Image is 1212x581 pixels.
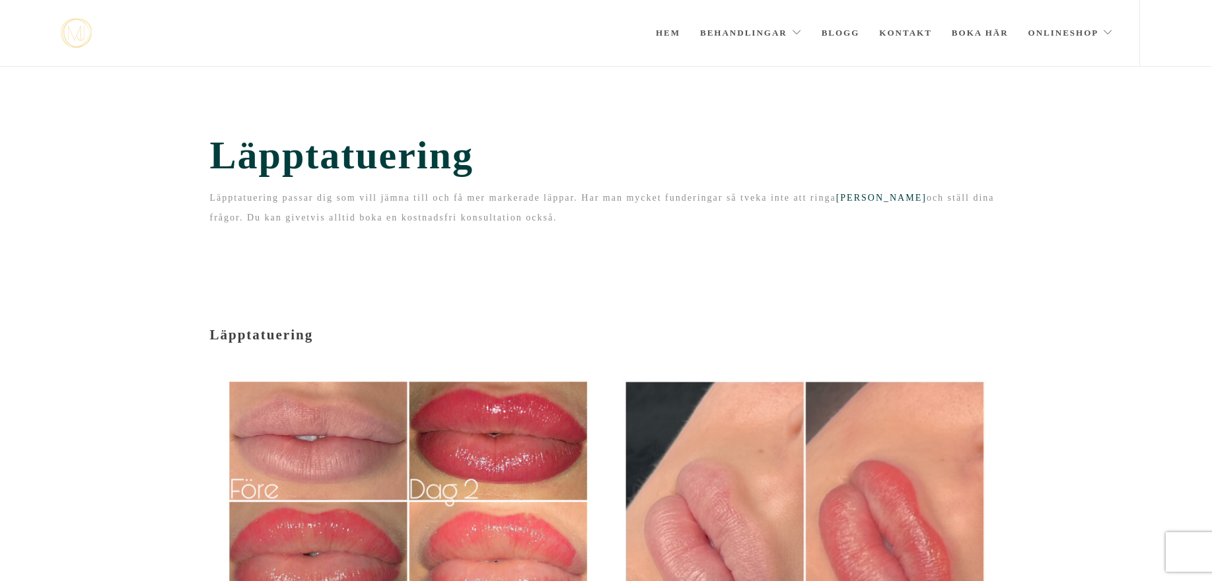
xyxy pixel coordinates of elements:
span: Läpptatuering [210,133,1003,178]
span: Läpptatuering [210,327,314,343]
a: [PERSON_NAME] [836,193,927,203]
p: Läpptatuering passar dig som vill jämna till och få mer markerade läppar. Har man mycket funderin... [210,188,1003,228]
img: mjstudio [61,18,92,48]
a: mjstudio mjstudio mjstudio [61,18,92,48]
